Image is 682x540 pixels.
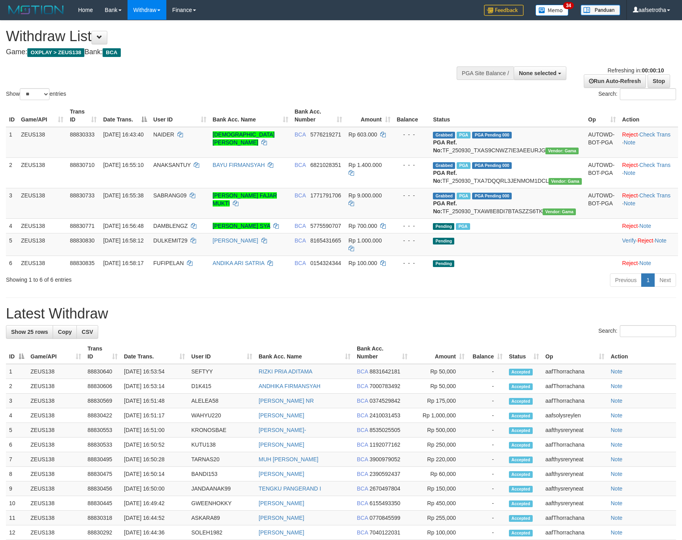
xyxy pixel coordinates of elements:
span: PGA Pending [472,132,512,138]
span: Accepted [509,398,533,405]
td: aafthysreryneat [542,423,608,438]
span: None selected [519,70,556,76]
td: ZEUS138 [18,157,67,188]
td: ZEUS138 [27,423,84,438]
span: [DATE] 16:56:48 [103,223,143,229]
a: [PERSON_NAME] [259,529,304,536]
a: Verify [622,237,636,244]
td: · · [619,157,678,188]
span: OXPLAY > ZEUS138 [27,48,84,57]
div: - - - [397,259,427,267]
span: 88830835 [70,260,94,266]
a: Note [611,427,623,433]
td: · [619,256,678,270]
th: Balance: activate to sort column ascending [468,341,506,364]
td: ZEUS138 [27,467,84,481]
td: 88830475 [84,467,121,481]
span: BCA [103,48,120,57]
td: ZEUS138 [27,481,84,496]
a: Reject [622,131,638,138]
a: [PERSON_NAME] FAJAR MUKTI [213,192,277,207]
span: [DATE] 16:55:38 [103,192,143,199]
td: - [468,481,506,496]
th: Date Trans.: activate to sort column ascending [121,341,188,364]
a: Note [639,223,651,229]
h1: Latest Withdraw [6,306,676,322]
a: Note [611,383,623,389]
span: BCA [295,260,306,266]
div: - - - [397,222,427,230]
span: Marked by aafsolysreylen [456,223,470,230]
td: TARNAS20 [188,452,255,467]
th: Amount: activate to sort column ascending [345,104,394,127]
span: 34 [563,2,574,9]
a: Reject [638,237,653,244]
a: [PERSON_NAME] [259,471,304,477]
span: Accepted [509,369,533,375]
span: Rp 603.000 [349,131,377,138]
span: BCA [357,441,368,448]
td: GWEENHOKKY [188,496,255,511]
a: Check Trans [639,131,671,138]
span: Marked by aafsolysreylen [457,132,471,138]
span: Rp 1.400.000 [349,162,382,168]
div: - - - [397,191,427,199]
td: aafThorrachana [542,394,608,408]
td: 88830569 [84,394,121,408]
td: 11 [6,511,27,525]
a: Note [655,237,667,244]
a: Show 25 rows [6,325,53,339]
a: [DEMOGRAPHIC_DATA][PERSON_NAME] [213,131,275,146]
td: 88830533 [84,438,121,452]
a: Run Auto-Refresh [584,74,646,88]
span: DULKEMIT29 [153,237,187,244]
span: Accepted [509,383,533,390]
td: [DATE] 16:51:17 [121,408,188,423]
span: [DATE] 16:58:12 [103,237,143,244]
a: Note [639,260,651,266]
td: AUTOWD-BOT-PGA [585,127,619,158]
span: BCA [357,471,368,477]
td: D1K415 [188,379,255,394]
td: ZEUS138 [18,127,67,158]
th: Game/API: activate to sort column ascending [27,341,84,364]
span: Rp 1.000.000 [349,237,382,244]
a: TENGKU PANGERAND I [259,485,321,492]
td: Rp 250,000 [411,438,468,452]
a: Note [611,500,623,506]
td: - [468,379,506,394]
a: [PERSON_NAME] SYA [213,223,270,229]
td: 9 [6,481,27,496]
span: 88830771 [70,223,94,229]
span: ANAKSANTUY [153,162,191,168]
span: Rp 100.000 [349,260,377,266]
label: Search: [598,88,676,100]
td: aafthysreryneat [542,452,608,467]
td: AUTOWD-BOT-PGA [585,188,619,218]
a: Note [611,368,623,375]
span: Accepted [509,413,533,419]
td: 1 [6,127,18,158]
td: - [468,438,506,452]
a: Check Trans [639,192,671,199]
td: TF_250930_TXAW8E8DI7BTASZZS6TK [430,188,585,218]
td: - [468,423,506,438]
a: Next [654,273,676,287]
span: BCA [295,131,306,138]
td: ZEUS138 [27,408,84,423]
span: BCA [357,456,368,462]
td: Rp 1,000,000 [411,408,468,423]
a: BAYU FIRMANSYAH [213,162,265,168]
span: Accepted [509,471,533,478]
span: Copy 6821028351 to clipboard [310,162,341,168]
a: [PERSON_NAME] NR [259,398,314,404]
th: Bank Acc. Name: activate to sort column ascending [210,104,291,127]
label: Search: [598,325,676,337]
td: - [468,496,506,511]
img: MOTION_logo.png [6,4,66,16]
a: Note [611,471,623,477]
span: 88830733 [70,192,94,199]
a: Check Trans [639,162,671,168]
a: Note [611,412,623,419]
b: PGA Ref. No: [433,139,457,153]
